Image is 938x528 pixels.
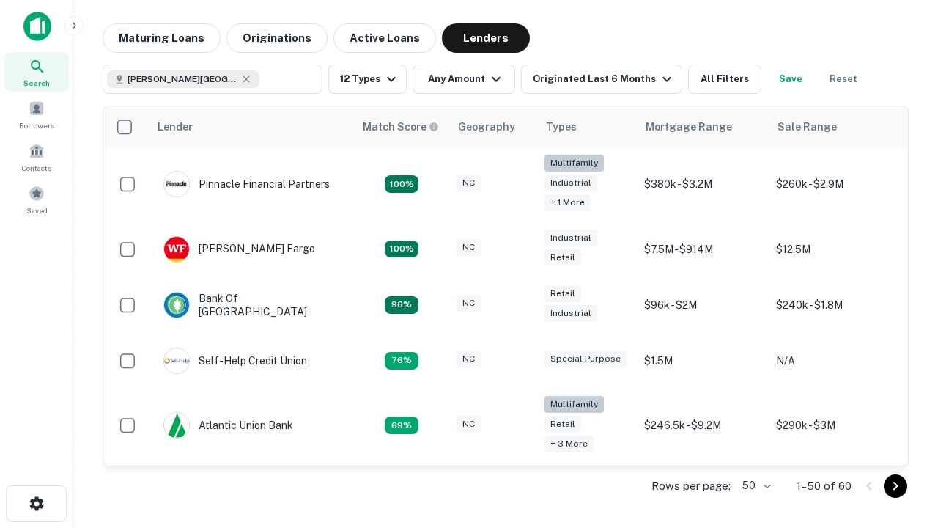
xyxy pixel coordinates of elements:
a: Borrowers [4,95,69,134]
div: Originated Last 6 Months [533,70,676,88]
div: NC [457,416,481,433]
div: Bank Of [GEOGRAPHIC_DATA] [163,292,339,318]
iframe: Chat Widget [865,364,938,434]
td: $290k - $3M [769,389,901,463]
p: 1–50 of 60 [797,477,852,495]
div: Industrial [544,175,597,191]
a: Saved [4,180,69,219]
div: Sale Range [778,118,837,136]
div: Types [546,118,577,136]
th: Sale Range [769,106,901,147]
button: Any Amount [413,65,515,94]
th: Mortgage Range [637,106,769,147]
td: $12.5M [769,221,901,277]
div: [PERSON_NAME] Fargo [163,236,315,263]
th: Lender [149,106,354,147]
th: Types [537,106,637,147]
div: Geography [458,118,515,136]
div: Capitalize uses an advanced AI algorithm to match your search with the best lender. The match sco... [363,119,439,135]
div: Retail [544,416,581,433]
button: Maturing Loans [103,23,221,53]
div: + 1 more [544,194,591,211]
th: Capitalize uses an advanced AI algorithm to match your search with the best lender. The match sco... [354,106,449,147]
button: Active Loans [333,23,436,53]
a: Contacts [4,137,69,177]
span: Saved [26,205,48,216]
img: picture [164,293,189,318]
div: Multifamily [544,155,604,172]
div: Lender [158,118,193,136]
div: 50 [736,475,773,496]
div: Retail [544,249,581,266]
td: $240k - $1.8M [769,277,901,333]
div: Matching Properties: 14, hasApolloMatch: undefined [385,296,418,314]
td: $260k - $2.9M [769,147,901,221]
div: Matching Properties: 10, hasApolloMatch: undefined [385,417,418,434]
img: capitalize-icon.png [23,12,51,41]
button: Reset [820,65,867,94]
td: $246.5k - $9.2M [637,389,769,463]
div: NC [457,351,481,367]
div: NC [457,239,481,256]
td: $380k - $3.2M [637,147,769,221]
div: Retail [544,285,581,302]
img: picture [164,172,189,197]
button: 12 Types [328,65,407,94]
div: + 3 more [544,436,594,452]
div: Multifamily [544,396,604,413]
th: Geography [449,106,537,147]
div: Matching Properties: 11, hasApolloMatch: undefined [385,352,418,370]
button: All Filters [688,65,761,94]
button: Go to next page [884,474,907,498]
button: Originated Last 6 Months [521,65,682,94]
div: Mortgage Range [646,118,732,136]
div: Pinnacle Financial Partners [163,171,330,197]
h6: Match Score [363,119,436,135]
button: Originations [226,23,328,53]
img: picture [164,348,189,373]
div: Special Purpose [544,351,627,367]
td: N/A [769,333,901,389]
div: Industrial [544,305,597,322]
span: [PERSON_NAME][GEOGRAPHIC_DATA], [GEOGRAPHIC_DATA] [128,73,237,86]
button: Save your search to get updates of matches that match your search criteria. [767,65,814,94]
span: Search [23,77,50,89]
img: picture [164,413,189,438]
div: Atlantic Union Bank [163,412,293,439]
td: $7.5M - $914M [637,221,769,277]
span: Contacts [22,162,51,174]
td: $96k - $2M [637,277,769,333]
div: NC [457,295,481,312]
img: picture [164,237,189,262]
div: NC [457,175,481,191]
a: Search [4,52,69,92]
td: $1.5M [637,333,769,389]
div: Industrial [544,230,597,246]
div: Matching Properties: 26, hasApolloMatch: undefined [385,175,418,193]
span: Borrowers [19,120,54,131]
button: Lenders [442,23,530,53]
p: Rows per page: [651,477,731,495]
div: Matching Properties: 15, hasApolloMatch: undefined [385,241,418,258]
div: Self-help Credit Union [163,348,307,374]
